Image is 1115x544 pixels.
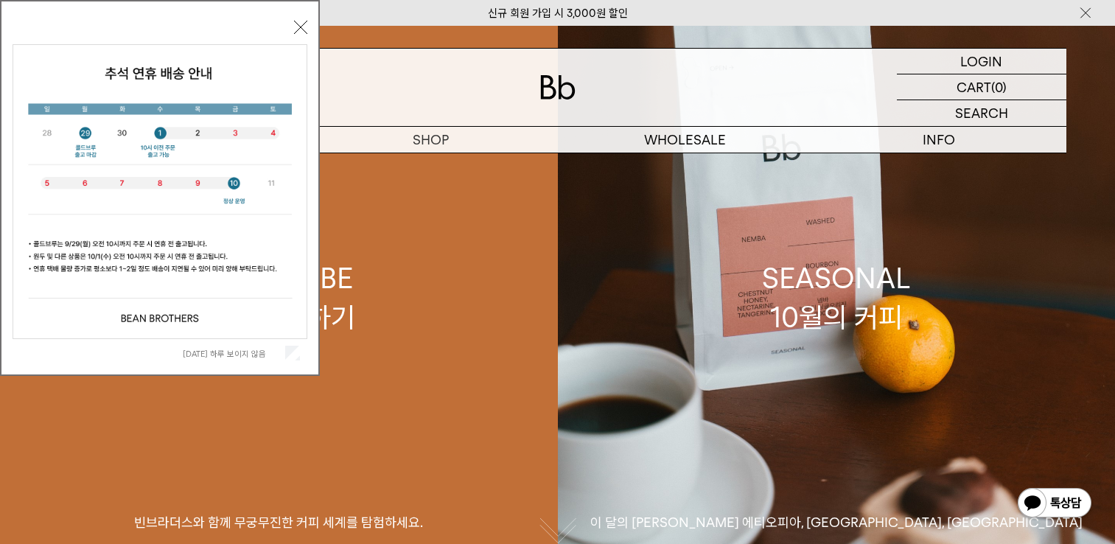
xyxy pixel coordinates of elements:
a: 신규 회원 가입 시 3,000원 할인 [488,7,628,20]
label: [DATE] 하루 보이지 않음 [183,349,282,359]
img: 로고 [540,75,576,100]
a: CART (0) [897,74,1066,100]
img: 5e4d662c6b1424087153c0055ceb1a13_140731.jpg [13,45,307,338]
p: CART [957,74,991,100]
p: (0) [991,74,1007,100]
a: LOGIN [897,49,1066,74]
p: INFO [812,127,1066,153]
p: SEARCH [955,100,1008,126]
p: LOGIN [960,49,1002,74]
p: WHOLESALE [558,127,812,153]
a: SHOP [304,127,558,153]
img: 카카오톡 채널 1:1 채팅 버튼 [1016,487,1093,522]
button: 닫기 [294,21,307,34]
div: SEASONAL 10월의 커피 [762,259,911,337]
